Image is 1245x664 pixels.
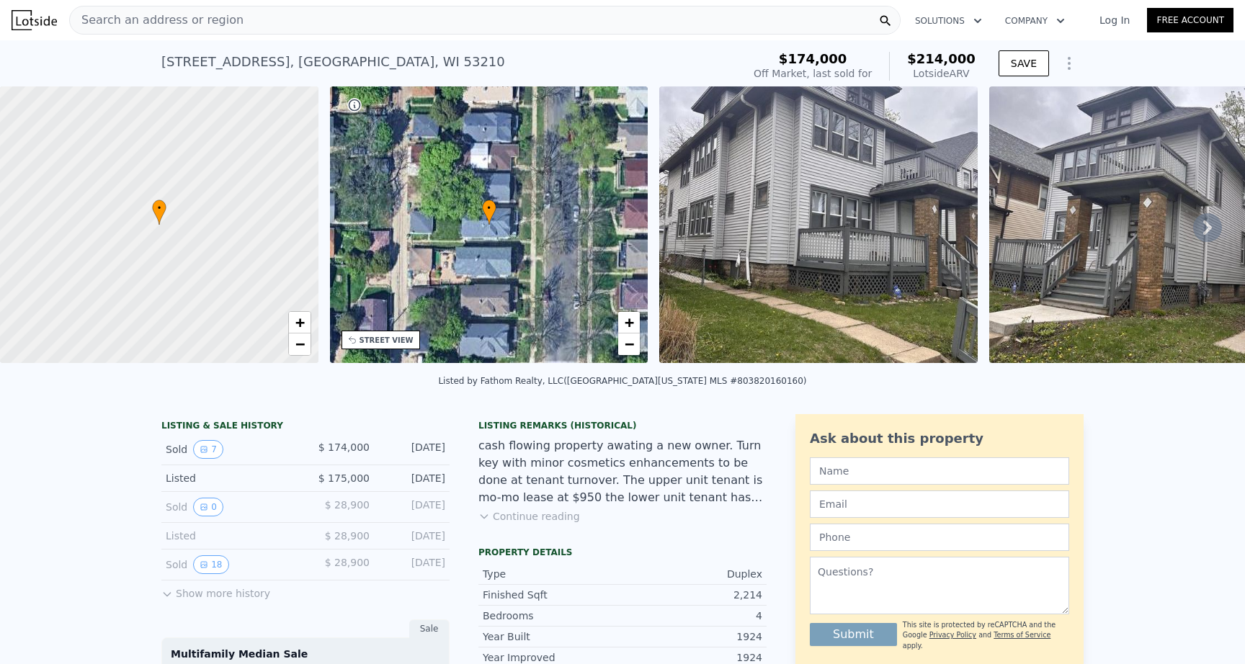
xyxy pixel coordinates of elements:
[810,524,1069,551] input: Phone
[171,647,440,661] div: Multifamily Median Sale
[360,335,414,346] div: STREET VIEW
[1055,49,1084,78] button: Show Options
[381,498,445,516] div: [DATE]
[482,199,496,225] div: •
[161,420,450,434] div: LISTING & SALE HISTORY
[295,335,304,353] span: −
[810,623,897,646] button: Submit
[625,335,634,353] span: −
[152,199,166,225] div: •
[622,588,762,602] div: 2,214
[482,202,496,215] span: •
[622,567,762,581] div: Duplex
[193,440,223,459] button: View historical data
[295,313,304,331] span: +
[318,441,370,453] span: $ 174,000
[810,457,1069,485] input: Name
[1147,8,1233,32] a: Free Account
[622,609,762,623] div: 4
[325,557,370,568] span: $ 28,900
[810,429,1069,449] div: Ask about this property
[193,498,223,516] button: View historical data
[754,66,872,81] div: Off Market, last sold for
[318,472,370,484] span: $ 175,000
[1082,13,1147,27] a: Log In
[381,440,445,459] div: [DATE]
[193,555,228,574] button: View historical data
[381,529,445,543] div: [DATE]
[12,10,57,30] img: Lotside
[622,629,762,644] div: 1924
[325,499,370,511] span: $ 28,900
[810,490,1069,518] input: Email
[903,8,994,34] button: Solutions
[289,333,311,355] a: Zoom out
[994,8,1076,34] button: Company
[779,51,847,66] span: $174,000
[325,530,370,542] span: $ 28,900
[483,567,622,581] div: Type
[381,471,445,485] div: [DATE]
[478,547,767,558] div: Property details
[289,312,311,333] a: Zoom in
[166,471,294,485] div: Listed
[483,609,622,623] div: Bedrooms
[907,66,976,81] div: Lotside ARV
[478,420,767,431] div: Listing Remarks (Historical)
[625,313,634,331] span: +
[907,51,976,66] span: $214,000
[929,631,976,639] a: Privacy Policy
[659,86,978,363] img: Sale: 154103614 Parcel: 101188739
[483,629,622,644] div: Year Built
[478,509,580,524] button: Continue reading
[381,555,445,574] div: [DATE]
[166,529,294,543] div: Listed
[70,12,244,29] span: Search an address or region
[618,312,640,333] a: Zoom in
[483,588,622,602] div: Finished Sqft
[152,202,166,215] span: •
[166,440,294,459] div: Sold
[994,631,1050,639] a: Terms of Service
[478,437,767,506] div: cash flowing property awating a new owner. Turn key with minor cosmetics enhancements to be done ...
[903,620,1069,651] div: This site is protected by reCAPTCHA and the Google and apply.
[161,580,270,601] button: Show more history
[999,50,1049,76] button: SAVE
[618,333,640,355] a: Zoom out
[166,498,294,516] div: Sold
[166,555,294,574] div: Sold
[161,52,505,72] div: [STREET_ADDRESS] , [GEOGRAPHIC_DATA] , WI 53210
[438,376,806,386] div: Listed by Fathom Realty, LLC ([GEOGRAPHIC_DATA][US_STATE] MLS #803820160160)
[409,619,450,638] div: Sale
